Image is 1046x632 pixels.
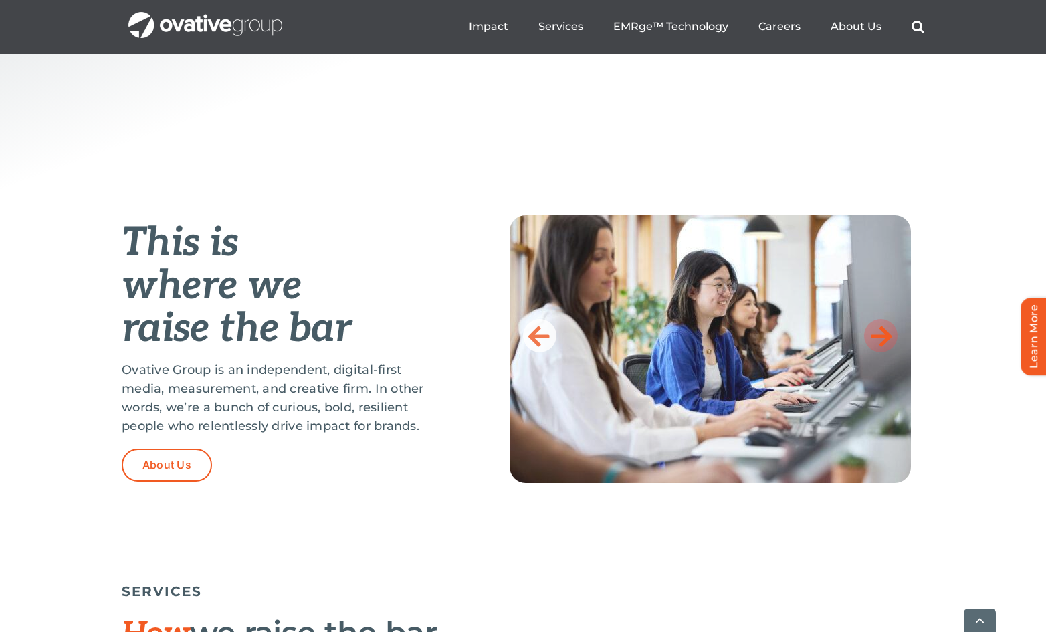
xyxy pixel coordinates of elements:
a: EMRge™ Technology [613,20,728,33]
a: About Us [831,20,881,33]
nav: Menu [469,5,924,48]
em: raise the bar [122,305,351,353]
span: About Us [142,459,191,471]
em: This is [122,219,238,268]
a: Impact [469,20,508,33]
a: About Us [122,449,212,482]
a: Careers [758,20,801,33]
a: Services [538,20,583,33]
p: Ovative Group is an independent, digital-first media, measurement, and creative firm. In other wo... [122,360,443,435]
h5: SERVICES [122,583,924,599]
img: Home-Raise-the-Bar-3-scaled.jpg [510,215,911,483]
a: Search [912,20,924,33]
em: where we [122,262,302,310]
a: OG_Full_horizontal_WHT [128,11,282,23]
